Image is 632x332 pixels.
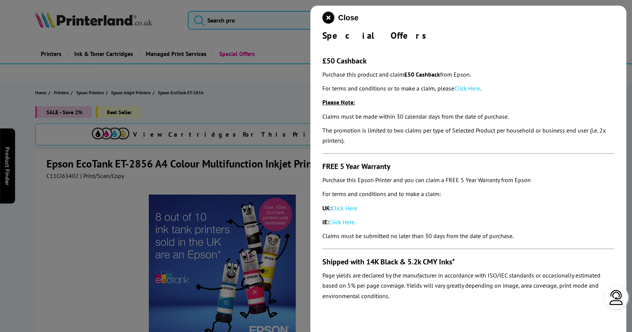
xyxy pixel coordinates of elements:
p: For terms and conditions or to make a claim, please . [322,83,614,94]
p: For terms and conditions and to make a claim: [322,189,614,199]
img: user-headset-light.svg [609,290,624,305]
em: Page yields are declared by the manufacturer in accordance with ISO/IEC standards or occasionally... [322,272,601,299]
a: Click Here [329,218,355,226]
button: close modal [322,12,358,24]
p: Purchase this product and claim from Epson. [322,69,614,80]
a: Click Here [454,85,480,92]
strong: IE: [322,218,329,226]
strong: £50 Cashback [404,71,440,78]
h3: Shipped with 14K Black & 5.2k CMY Inks* [322,257,614,267]
p: Purchase this Epson Printer and you can claim a FREE 5 Year Warranty from Epson [322,175,614,185]
div: Special Offers [322,30,614,41]
h3: £50 Cashback [322,56,614,66]
a: Click Here [331,204,357,212]
span: Close [338,14,358,22]
em: Claims must be made within 30 calendar days from the date of purchase. [322,113,509,120]
h3: FREE 5 Year Warranty [322,161,614,171]
p: Claims must be submitted no later than 30 days from the date of purchase. [322,231,614,241]
em: The promotion is limited to two claims per type of Selected Product per household or business end... [322,127,606,144]
u: Please Note: [322,98,355,106]
strong: UK: [322,204,331,212]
